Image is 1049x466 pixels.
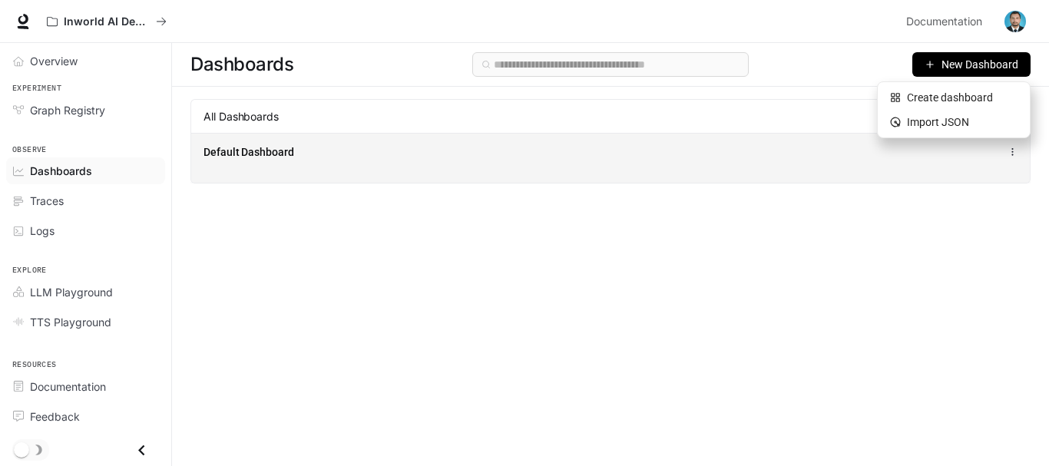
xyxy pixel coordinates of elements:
span: Graph Registry [30,102,105,118]
div: Import JSON [890,114,1018,131]
span: Dashboards [190,49,293,80]
a: Documentation [6,373,165,400]
a: Logs [6,217,165,244]
span: Logs [30,223,55,239]
div: Create dashboard [890,89,1018,106]
span: Overview [30,53,78,69]
a: Traces [6,187,165,214]
button: Close drawer [124,435,159,466]
a: Dashboards [6,157,165,184]
a: TTS Playground [6,309,165,335]
span: Traces [30,193,64,209]
a: Graph Registry [6,97,165,124]
a: Overview [6,48,165,74]
a: Default Dashboard [204,144,294,160]
a: Documentation [900,6,994,37]
span: Documentation [30,378,106,395]
button: All workspaces [40,6,174,37]
p: Inworld AI Demos [64,15,150,28]
span: Dark mode toggle [14,441,29,458]
span: TTS Playground [30,314,111,330]
span: LLM Playground [30,284,113,300]
span: All Dashboards [204,109,279,124]
span: Documentation [906,12,982,31]
span: Feedback [30,408,80,425]
span: New Dashboard [941,56,1018,73]
button: New Dashboard [912,52,1031,77]
span: Dashboards [30,163,92,179]
a: LLM Playground [6,279,165,306]
a: Feedback [6,403,165,430]
button: User avatar [1000,6,1031,37]
img: User avatar [1004,11,1026,32]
